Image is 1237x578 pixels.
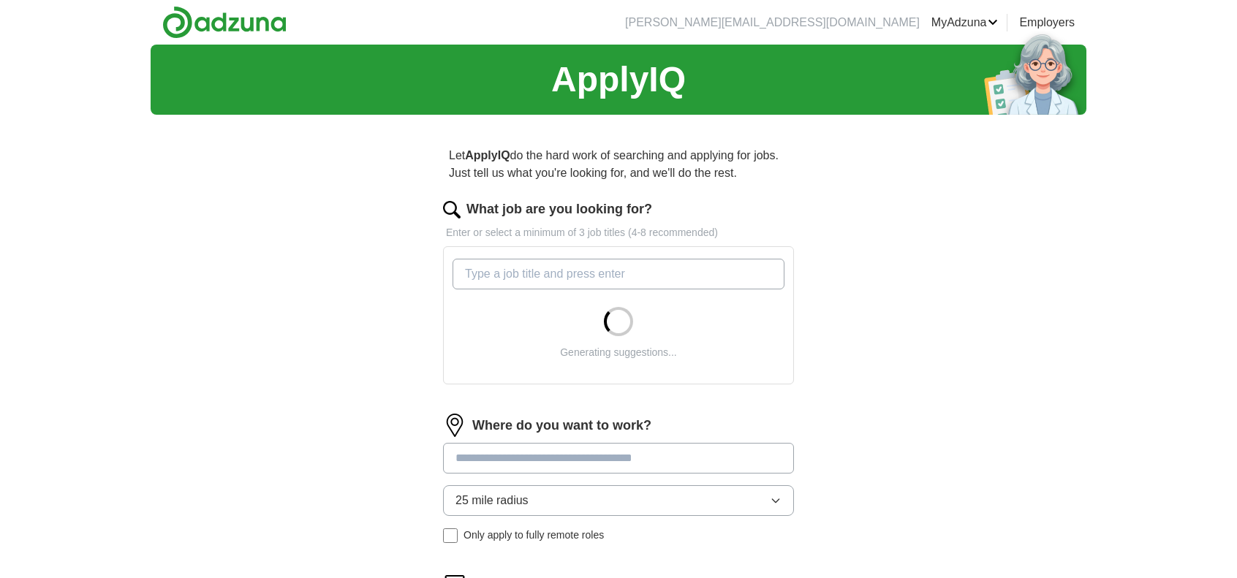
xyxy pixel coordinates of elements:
input: Type a job title and press enter [453,259,784,289]
a: Employers [1019,14,1075,31]
span: 25 mile radius [455,492,529,509]
img: Adzuna logo [162,6,287,39]
button: 25 mile radius [443,485,794,516]
div: Generating suggestions... [560,345,677,360]
p: Enter or select a minimum of 3 job titles (4-8 recommended) [443,225,794,240]
label: What job are you looking for? [466,199,652,219]
h1: ApplyIQ [551,53,686,106]
input: Only apply to fully remote roles [443,528,458,543]
span: Only apply to fully remote roles [464,528,604,543]
label: Where do you want to work? [472,416,651,436]
a: MyAdzuna [931,14,999,31]
img: search.png [443,201,461,218]
li: [PERSON_NAME][EMAIL_ADDRESS][DOMAIN_NAME] [625,14,920,31]
p: Let do the hard work of searching and applying for jobs. Just tell us what you're looking for, an... [443,141,794,188]
img: location.png [443,414,466,437]
strong: ApplyIQ [465,149,510,161]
